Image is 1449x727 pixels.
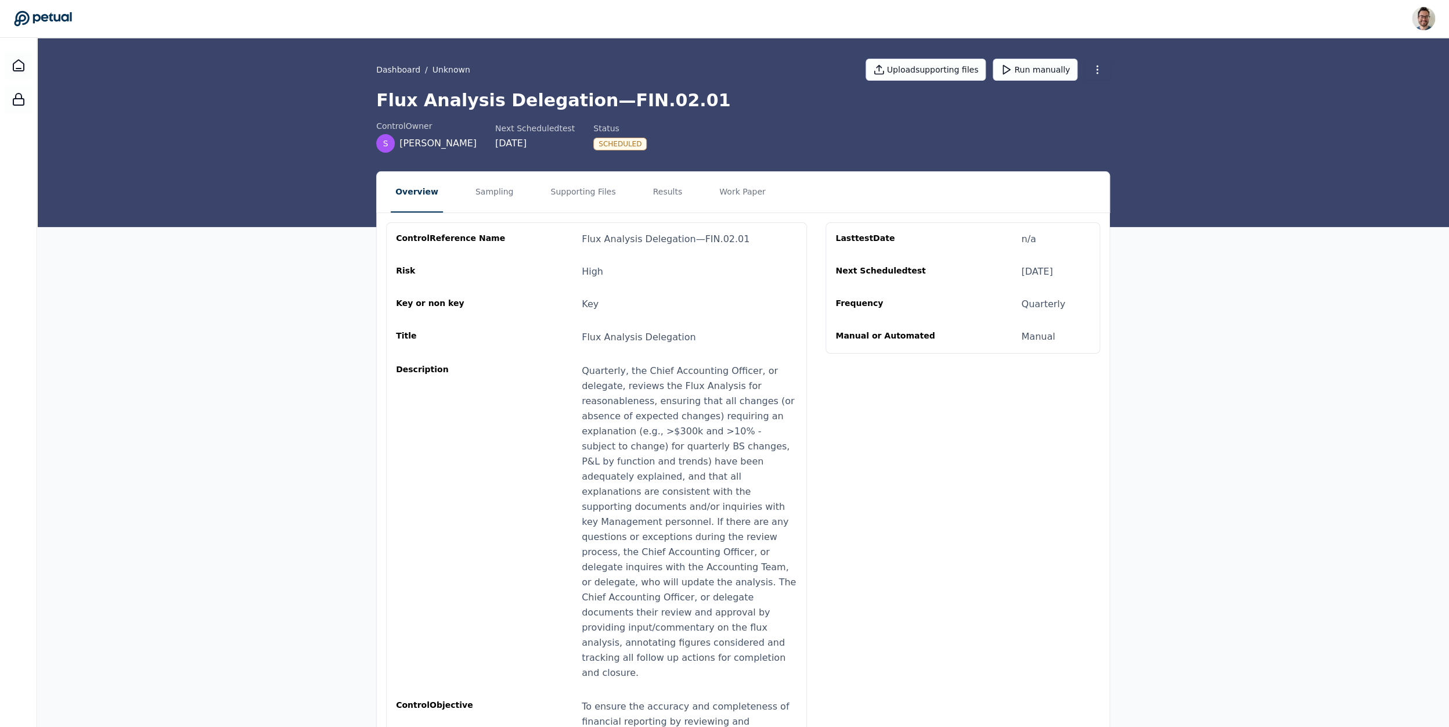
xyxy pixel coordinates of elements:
nav: Tabs [377,172,1109,213]
div: Quarterly [1021,297,1065,311]
div: [DATE] [495,136,575,150]
div: Next Scheduled test [495,123,575,134]
button: Run manually [993,59,1077,81]
div: Manual [1021,330,1055,344]
div: Risk [396,265,507,279]
div: n/a [1021,232,1036,246]
div: Description [396,363,507,681]
div: Quarterly, the Chief Accounting Officer, or delegate, reviews the Flux Analysis for reasonablenes... [582,363,797,681]
div: Title [396,330,507,345]
div: Flux Analysis Delegation — FIN.02.01 [582,232,749,246]
a: Dashboard [5,52,33,80]
div: High [582,265,603,279]
div: control Owner [376,120,477,132]
div: Frequency [835,297,947,311]
h1: Flux Analysis Delegation — FIN.02.01 [376,90,1110,111]
a: SOC [5,85,33,113]
div: Scheduled [593,138,647,150]
div: control Reference Name [396,232,507,246]
img: Eliot Walker [1412,7,1435,30]
button: Unknown [432,64,470,75]
button: Uploadsupporting files [866,59,986,81]
span: Flux Analysis Delegation [582,332,695,343]
div: Key [582,297,599,311]
div: Status [593,123,647,134]
div: [DATE] [1021,265,1052,279]
button: Results [648,172,687,213]
div: Manual or Automated [835,330,947,344]
div: / [376,64,470,75]
div: Next Scheduled test [835,265,947,279]
a: Dashboard [376,64,420,75]
button: Overview [391,172,443,213]
div: Key or non key [396,297,507,311]
span: [PERSON_NAME] [399,136,477,150]
button: Work Paper [715,172,770,213]
a: Go to Dashboard [14,10,72,27]
div: Last test Date [835,232,947,246]
button: Sampling [471,172,518,213]
button: Supporting Files [546,172,620,213]
span: S [383,138,388,149]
